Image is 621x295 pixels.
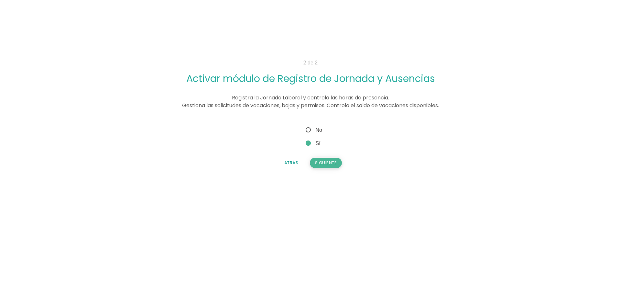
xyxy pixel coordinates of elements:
span: Sí [304,139,321,147]
h2: Activar módulo de Registro de Jornada y Ausencias [103,73,517,84]
button: Atrás [279,158,304,168]
span: Registra la Jornada Laboral y controla las horas de presencia. Gestiona las solicitudes de vacaci... [182,94,439,109]
button: Siguiente [310,158,342,168]
span: No [304,126,322,134]
p: 2 de 2 [103,59,517,67]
